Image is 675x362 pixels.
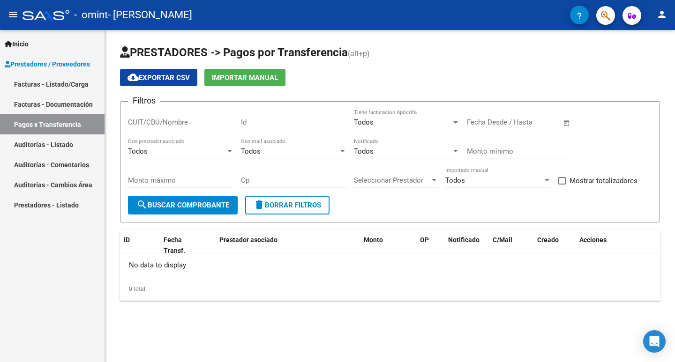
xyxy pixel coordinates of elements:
[448,236,480,244] span: Notificado
[643,330,666,353] div: Open Intercom Messenger
[354,176,430,185] span: Seleccionar Prestador
[467,118,505,126] input: Fecha inicio
[164,236,185,254] span: Fecha Transf.
[493,236,512,244] span: C/Mail
[254,199,265,210] mat-icon: delete
[245,196,330,214] button: Borrar Filtros
[120,46,348,59] span: PRESTADORES -> Pagos por Transferencia
[5,39,29,49] span: Inicio
[579,236,607,244] span: Acciones
[127,72,139,83] mat-icon: cloud_download
[128,147,148,155] span: Todos
[120,69,197,86] button: Exportar CSV
[124,236,130,244] span: ID
[160,230,202,261] datatable-header-cell: Fecha Transf.
[120,253,660,277] div: No data to display
[656,9,667,20] mat-icon: person
[7,9,19,20] mat-icon: menu
[241,147,261,155] span: Todos
[537,236,559,244] span: Creado
[74,5,108,25] span: - omint
[254,201,321,209] span: Borrar Filtros
[204,69,285,86] button: Importar Manual
[219,236,277,244] span: Prestador asociado
[354,147,374,155] span: Todos
[212,74,278,82] span: Importar Manual
[128,196,238,214] button: Buscar Comprobante
[120,230,160,261] datatable-header-cell: ID
[489,230,533,261] datatable-header-cell: C/Mail
[127,74,190,82] span: Exportar CSV
[562,118,572,128] button: Open calendar
[533,230,576,261] datatable-header-cell: Creado
[348,49,370,58] span: (alt+p)
[136,201,229,209] span: Buscar Comprobante
[128,94,160,107] h3: Filtros
[108,5,192,25] span: - [PERSON_NAME]
[136,199,148,210] mat-icon: search
[354,118,374,126] span: Todos
[420,236,429,244] span: OP
[364,236,383,244] span: Monto
[416,230,444,261] datatable-header-cell: OP
[360,230,416,261] datatable-header-cell: Monto
[5,59,90,69] span: Prestadores / Proveedores
[513,118,559,126] input: Fecha fin
[444,230,489,261] datatable-header-cell: Notificado
[445,176,465,185] span: Todos
[216,230,360,261] datatable-header-cell: Prestador asociado
[576,230,660,261] datatable-header-cell: Acciones
[570,175,637,186] span: Mostrar totalizadores
[120,277,660,301] div: 0 total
